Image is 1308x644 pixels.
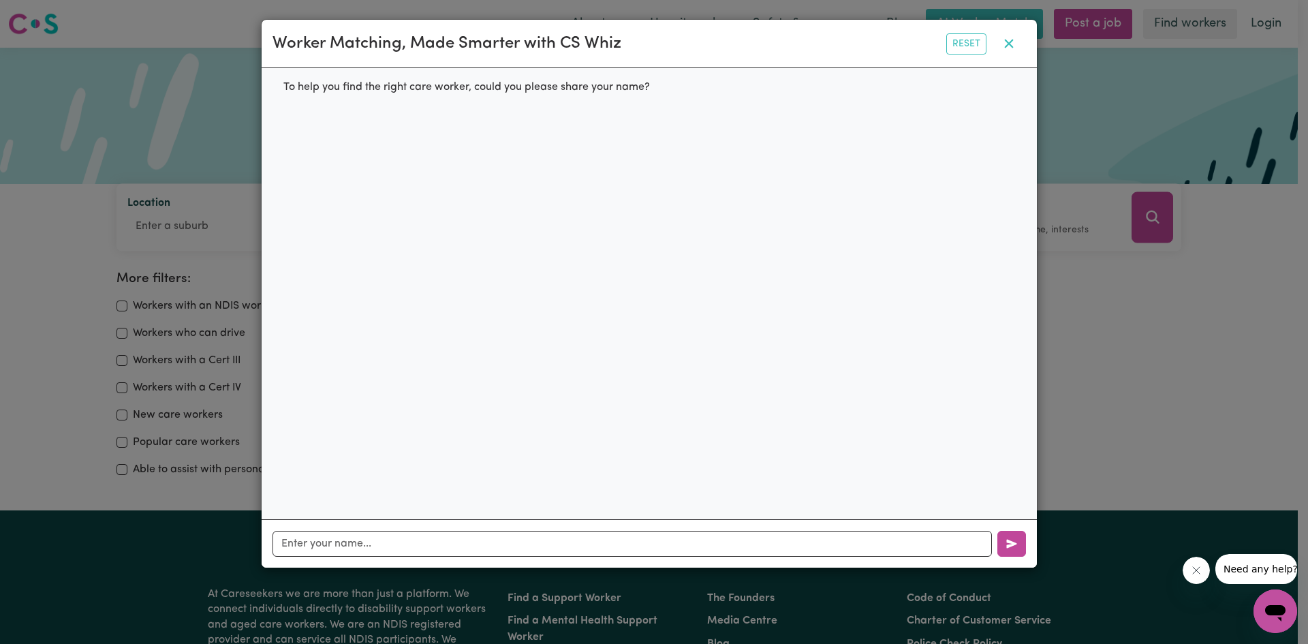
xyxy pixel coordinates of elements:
[1253,589,1297,633] iframe: Button to launch messaging window
[8,10,82,20] span: Need any help?
[1215,554,1297,584] iframe: Message from company
[272,31,621,56] div: Worker Matching, Made Smarter with CS Whiz
[272,68,661,106] div: To help you find the right care worker, could you please share your name?
[272,531,992,557] input: Enter your name...
[1183,557,1210,584] iframe: Close message
[946,33,986,55] button: Reset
